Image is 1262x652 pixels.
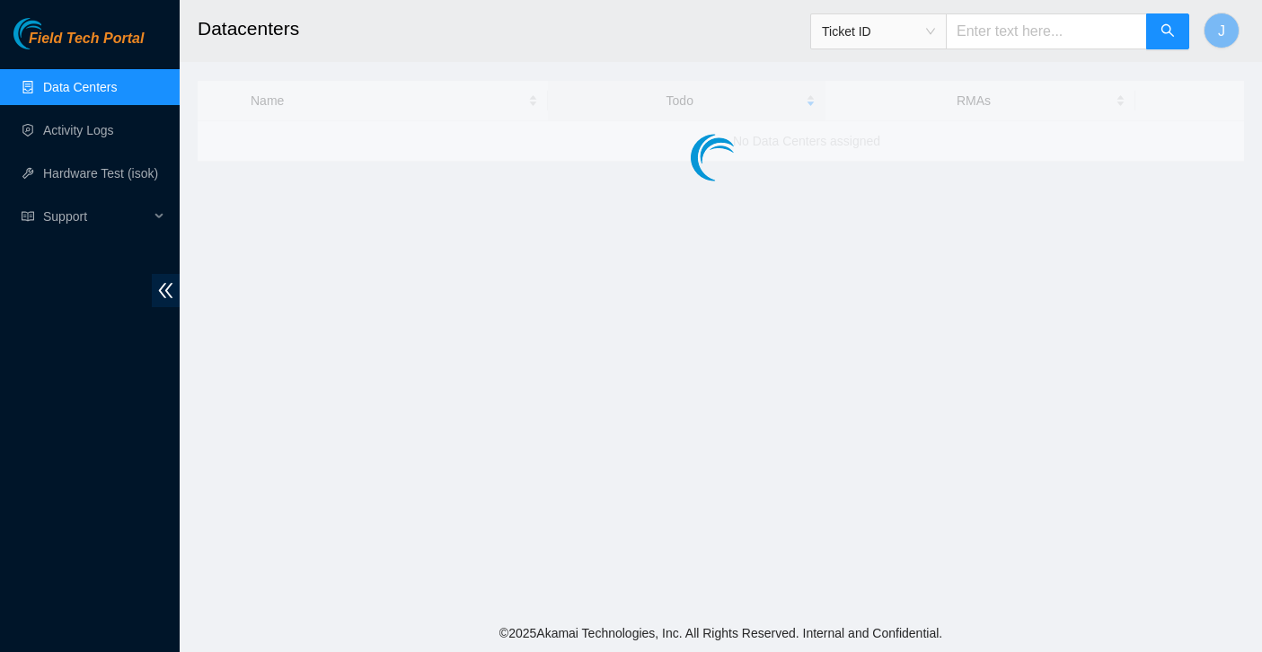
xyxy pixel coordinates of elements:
button: J [1204,13,1240,48]
a: Hardware Test (isok) [43,166,158,181]
a: Activity Logs [43,123,114,137]
a: Akamai TechnologiesField Tech Portal [13,32,144,56]
a: Data Centers [43,80,117,94]
input: Enter text here... [946,13,1147,49]
footer: © 2025 Akamai Technologies, Inc. All Rights Reserved. Internal and Confidential. [180,614,1262,652]
span: read [22,210,34,223]
button: search [1146,13,1189,49]
span: Field Tech Portal [29,31,144,48]
span: Support [43,198,149,234]
span: Ticket ID [822,18,935,45]
span: search [1161,23,1175,40]
img: Akamai Technologies [13,18,91,49]
span: double-left [152,274,180,307]
span: J [1218,20,1225,42]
